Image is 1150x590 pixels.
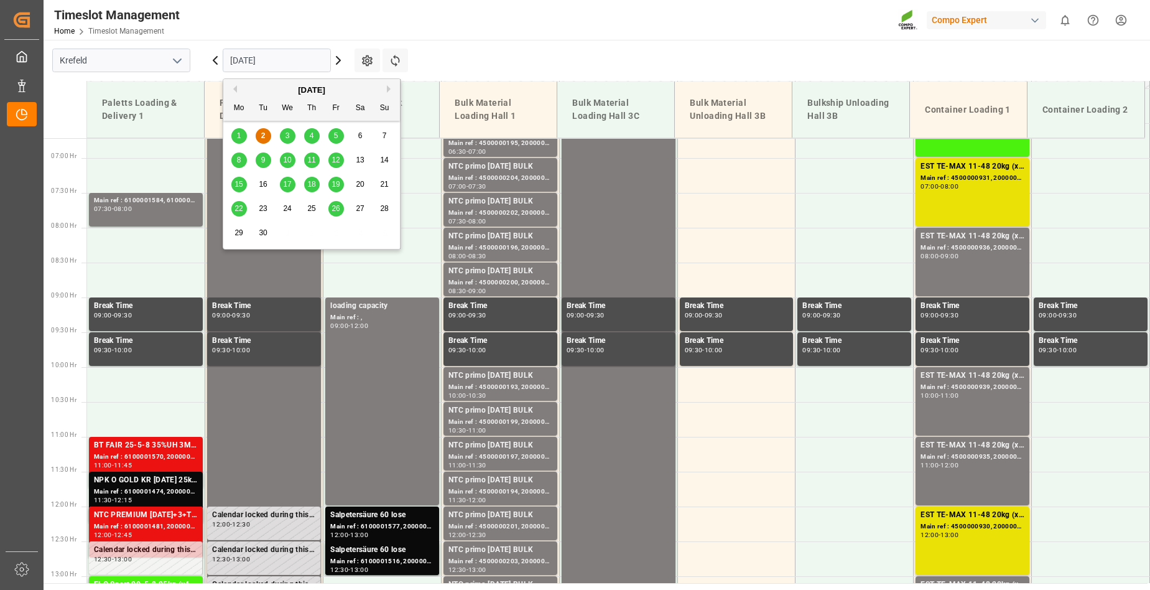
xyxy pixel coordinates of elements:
[705,347,723,353] div: 10:00
[256,128,271,144] div: Choose Tuesday, September 2nd, 2025
[466,149,468,154] div: -
[1039,335,1143,347] div: Break Time
[448,347,466,353] div: 09:30
[353,201,368,217] div: Choose Saturday, September 27th, 2025
[448,452,552,462] div: Main ref : 4500000197, 2000000032
[330,323,348,329] div: 09:00
[310,131,314,140] span: 4
[231,152,247,168] div: Choose Monday, September 8th, 2025
[377,201,392,217] div: Choose Sunday, September 28th, 2025
[920,393,939,398] div: 10:00
[823,347,841,353] div: 10:00
[468,532,486,538] div: 12:30
[920,439,1024,452] div: EST TE-MAX 11-48 20kg (x56) WW
[920,335,1024,347] div: Break Time
[448,382,552,393] div: Main ref : 4500000193, 2000000032
[1059,347,1077,353] div: 10:00
[94,335,198,347] div: Break Time
[448,253,466,259] div: 08:00
[261,131,266,140] span: 2
[280,152,295,168] div: Choose Wednesday, September 10th, 2025
[234,204,243,213] span: 22
[330,300,434,312] div: loading capacity
[466,184,468,189] div: -
[358,131,363,140] span: 6
[283,204,291,213] span: 24
[230,312,232,318] div: -
[466,532,468,538] div: -
[466,288,468,294] div: -
[939,347,940,353] div: -
[448,173,552,184] div: Main ref : 4500000204, 2000000032
[927,11,1046,29] div: Compo Expert
[256,152,271,168] div: Choose Tuesday, September 9th, 2025
[939,253,940,259] div: -
[448,335,552,347] div: Break Time
[448,567,466,573] div: 12:30
[51,466,77,473] span: 11:30 Hr
[383,131,387,140] span: 7
[448,208,552,218] div: Main ref : 4500000202, 2000000032
[448,230,552,243] div: NTC primo [DATE] BULK
[567,335,670,347] div: Break Time
[468,497,486,503] div: 12:00
[940,253,958,259] div: 09:00
[283,156,291,164] span: 10
[448,405,552,417] div: NTC primo [DATE] BULK
[448,278,552,288] div: Main ref : 4500000200, 2000000032
[328,177,344,192] div: Choose Friday, September 19th, 2025
[448,300,552,312] div: Break Time
[802,300,906,312] div: Break Time
[377,177,392,192] div: Choose Sunday, September 21st, 2025
[280,177,295,192] div: Choose Wednesday, September 17th, 2025
[466,393,468,398] div: -
[448,417,552,428] div: Main ref : 4500000199, 2000000032
[97,91,194,128] div: Paletts Loading & Delivery 1
[167,51,186,70] button: open menu
[567,91,664,128] div: Bulk Material Loading Hall 3C
[230,347,232,353] div: -
[448,522,552,532] div: Main ref : 4500000201, 2000000032
[332,204,340,213] span: 26
[280,201,295,217] div: Choose Wednesday, September 24th, 2025
[820,312,822,318] div: -
[702,312,704,318] div: -
[823,312,841,318] div: 09:30
[212,556,230,562] div: 12:30
[353,101,368,116] div: Sa
[230,556,232,562] div: -
[94,532,112,538] div: 12:00
[448,544,552,556] div: NTC primo [DATE] BULK
[280,128,295,144] div: Choose Wednesday, September 3rd, 2025
[468,393,486,398] div: 10:30
[685,300,789,312] div: Break Time
[466,462,468,468] div: -
[51,571,77,578] span: 13:00 Hr
[920,382,1024,393] div: Main ref : 4500000939, 2000000976
[685,347,703,353] div: 09:30
[802,347,820,353] div: 09:30
[114,312,132,318] div: 09:30
[450,91,547,128] div: Bulk Material Loading Hall 1
[280,101,295,116] div: We
[939,393,940,398] div: -
[377,101,392,116] div: Su
[353,152,368,168] div: Choose Saturday, September 13th, 2025
[51,222,77,229] span: 08:00 Hr
[448,370,552,382] div: NTC primo [DATE] BULK
[702,347,704,353] div: -
[328,101,344,116] div: Fr
[567,347,585,353] div: 09:30
[94,487,198,497] div: Main ref : 6100001474, 2000001305
[51,501,77,508] span: 12:00 Hr
[920,532,939,538] div: 12:00
[54,6,180,24] div: Timeslot Management
[939,312,940,318] div: -
[468,462,486,468] div: 11:30
[285,131,290,140] span: 3
[468,347,486,353] div: 10:00
[304,101,320,116] div: Th
[212,300,316,312] div: Break Time
[51,327,77,334] span: 09:30 Hr
[380,204,388,213] span: 28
